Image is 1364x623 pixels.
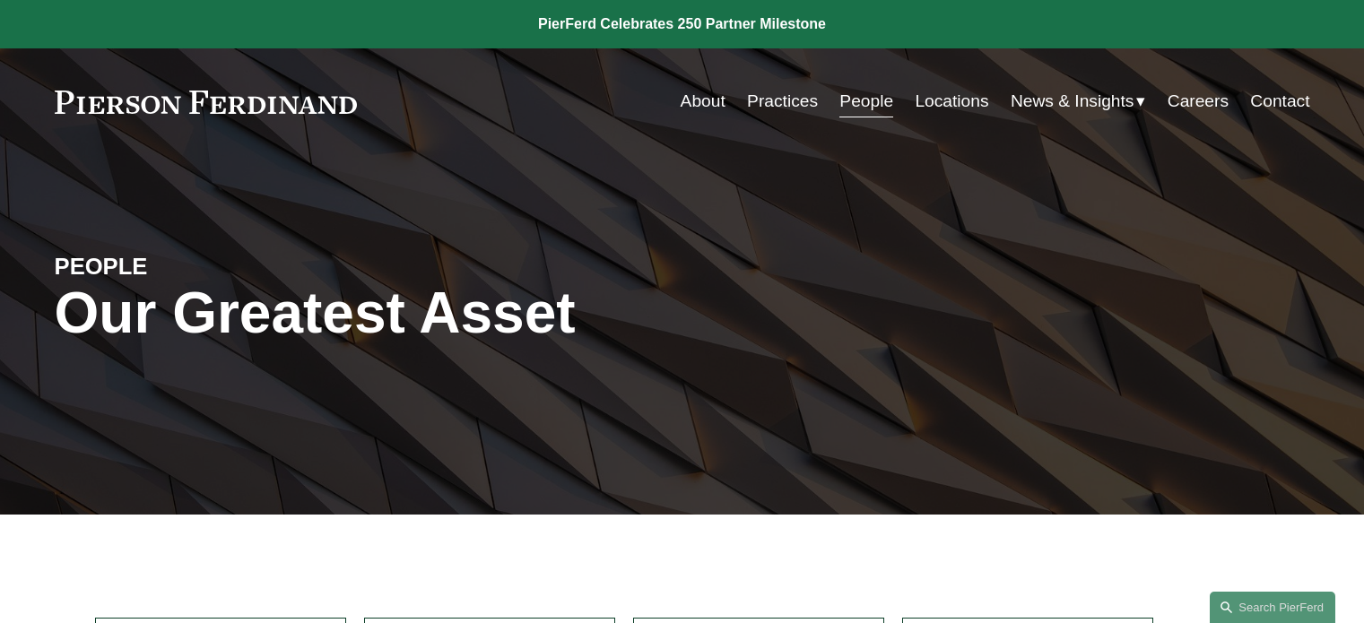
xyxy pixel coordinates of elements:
[1168,84,1229,118] a: Careers
[681,84,725,118] a: About
[1011,86,1134,117] span: News & Insights
[839,84,893,118] a: People
[1011,84,1146,118] a: folder dropdown
[747,84,818,118] a: Practices
[915,84,988,118] a: Locations
[55,281,891,346] h1: Our Greatest Asset
[55,252,369,281] h4: PEOPLE
[1250,84,1309,118] a: Contact
[1210,592,1335,623] a: Search this site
